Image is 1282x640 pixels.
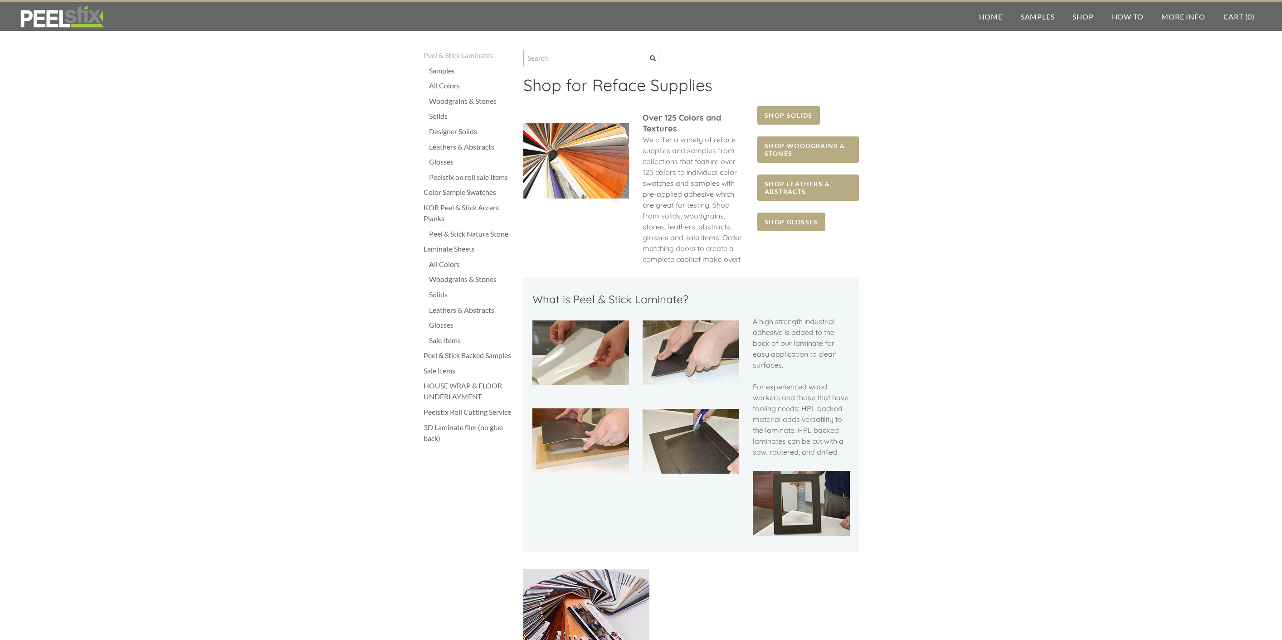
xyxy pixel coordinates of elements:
[532,408,629,473] img: Picture
[532,292,688,306] font: What is Peel & Stick Laminate?
[1012,2,1064,31] a: Samples
[429,172,514,183] a: Peelstix on roll sale Items
[429,156,514,167] a: Glosses
[424,380,514,402] a: HOUSE WRAP & FLOOR UNDERLAYMENT
[429,289,514,300] a: Solids
[757,175,858,201] a: SHOP LEATHERS & ABSTRACTS
[523,75,859,102] h2: ​Shop for Reface Supplies
[757,136,858,163] a: SHOP WOODGRAINS & STONES
[1152,2,1214,31] a: More Info
[757,213,825,231] a: SHOP GLOSSES
[643,112,721,134] font: ​Over 125 Colors and Textures
[18,5,106,28] img: REFACE SUPPLIES
[429,126,514,137] a: Designer Solids
[424,422,514,444] a: 3D Laminate film (no glue back)
[429,259,514,270] a: All Colors
[523,123,629,199] img: Picture
[424,187,514,198] a: Color Sample Swatches
[424,243,514,254] a: Laminate Sheets
[429,111,514,121] a: Solids
[753,316,849,466] div: ​
[429,65,514,76] a: Samples
[424,202,514,224] a: KOR Peel & Stick Accent Planks
[424,365,514,376] a: Sale Items
[429,80,514,91] a: All Colors
[429,320,514,330] a: Glosses
[429,141,514,152] a: Leathers & Abstracts
[643,135,742,264] span: We offer a variety of reface supplies and samples from collections that feature over 125 colors t...
[429,274,514,285] a: Woodgrains & Stones
[1248,12,1252,21] span: 0
[753,471,849,536] img: Picture
[1063,2,1102,31] a: Shop
[424,350,514,361] a: Peel & Stick Backed Samples
[1214,2,1264,31] a: Cart (0)
[429,96,514,107] a: Woodgrains & Stones
[429,228,514,239] a: Peel & Stick Natura Stone
[757,106,819,125] a: SHOP SOLIDS
[1103,2,1153,31] a: How To
[643,320,739,385] img: Picture
[429,335,514,346] a: Sale Items
[424,50,514,61] a: Peel & Stick Laminates
[643,409,739,474] img: Picture
[970,2,1012,31] a: Home
[523,50,659,66] input: Search
[753,317,848,456] span: A high strength industrial adhesive is added to the back of our laminate for easy application to ...
[532,320,629,385] img: Picture
[650,55,656,61] span: Search
[424,407,514,417] a: Peelstix Roll Cutting Service
[429,305,514,315] a: Leathers & Abstracts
